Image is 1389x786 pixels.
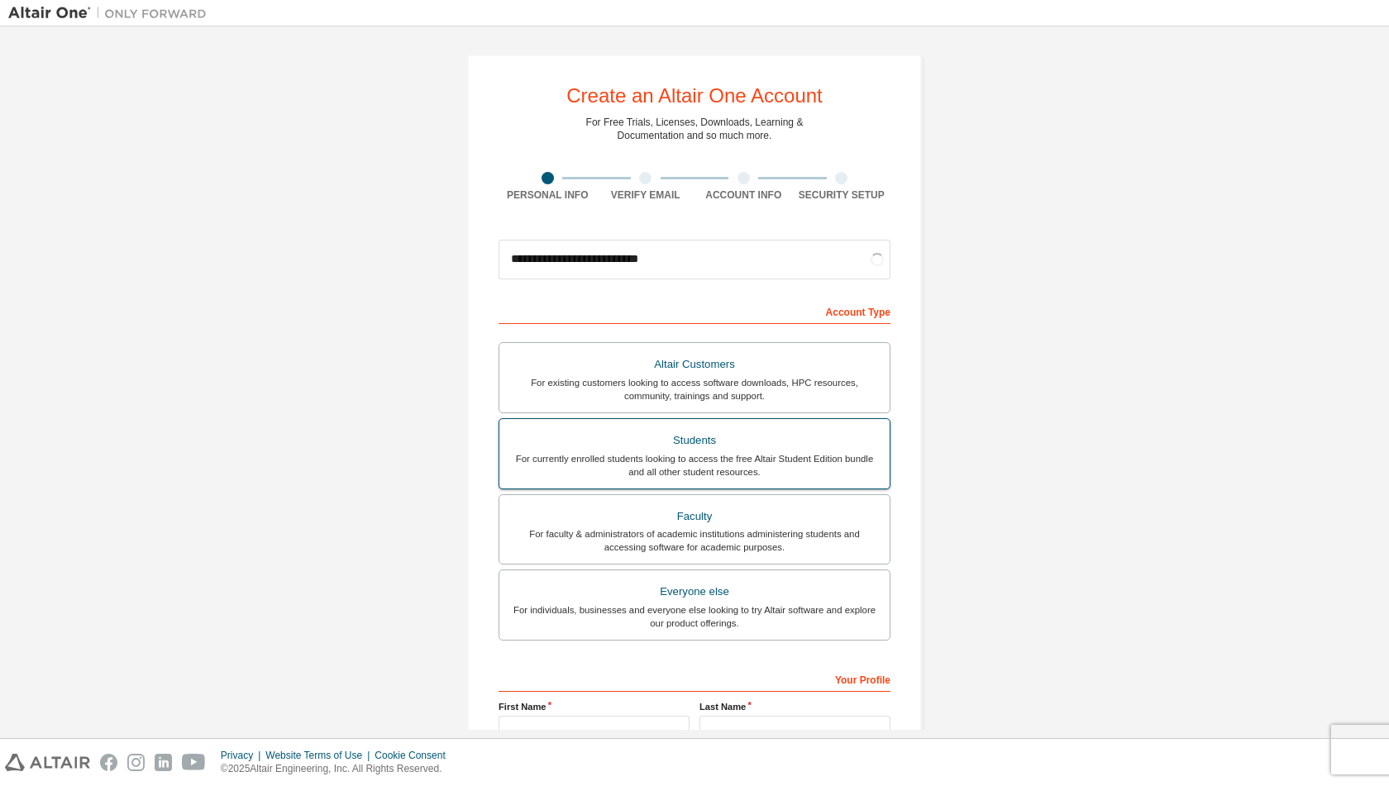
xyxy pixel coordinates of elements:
label: Last Name [699,700,890,713]
div: Students [509,429,880,452]
img: youtube.svg [182,754,206,771]
div: Create an Altair One Account [566,86,823,106]
div: For faculty & administrators of academic institutions administering students and accessing softwa... [509,527,880,554]
div: For Free Trials, Licenses, Downloads, Learning & Documentation and so much more. [586,116,804,142]
label: First Name [499,700,690,713]
img: Altair One [8,5,215,21]
img: linkedin.svg [155,754,172,771]
div: Website Terms of Use [265,749,375,762]
div: For existing customers looking to access software downloads, HPC resources, community, trainings ... [509,376,880,403]
div: Altair Customers [509,353,880,376]
div: Verify Email [597,188,695,202]
div: Account Type [499,298,890,324]
img: altair_logo.svg [5,754,90,771]
div: Personal Info [499,188,597,202]
div: Privacy [221,749,265,762]
div: Everyone else [509,580,880,603]
img: instagram.svg [127,754,145,771]
img: facebook.svg [100,754,117,771]
div: Your Profile [499,665,890,692]
div: For currently enrolled students looking to access the free Altair Student Edition bundle and all ... [509,452,880,479]
div: Account Info [694,188,793,202]
p: © 2025 Altair Engineering, Inc. All Rights Reserved. [221,762,456,776]
div: Faculty [509,505,880,528]
div: Cookie Consent [375,749,455,762]
div: Security Setup [793,188,891,202]
div: For individuals, businesses and everyone else looking to try Altair software and explore our prod... [509,603,880,630]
